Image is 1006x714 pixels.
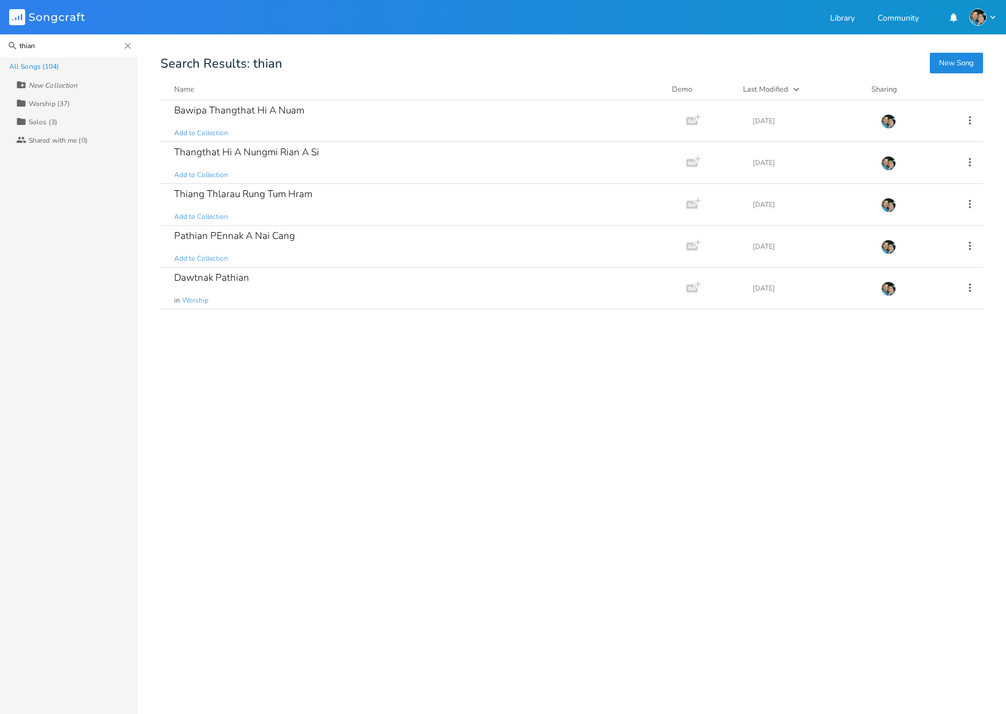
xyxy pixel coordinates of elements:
div: [DATE] [753,243,867,250]
div: Solos (3) [29,119,57,125]
div: [DATE] [753,117,867,124]
button: New Song [930,53,983,73]
div: Sharing [871,84,940,95]
img: KLBC Worship Team [881,156,896,171]
span: Worship [182,296,209,305]
img: KLBC Worship Team [881,198,896,213]
img: KLBC Worship Team [881,114,896,129]
div: Last Modified [743,84,788,95]
div: Search Results: thian [160,57,983,70]
div: New Collection [29,82,77,89]
div: [DATE] [753,285,867,292]
div: [DATE] [753,201,867,208]
div: Worship (37) [29,100,70,107]
div: Demo [672,84,729,95]
button: Last Modified [743,84,858,95]
a: Library [830,14,855,24]
button: Name [174,84,658,95]
span: Add to Collection [174,212,228,222]
span: Add to Collection [174,128,228,138]
div: Bawipa Thangthat Hi A Nuam [174,105,304,115]
a: Community [878,14,919,24]
div: [DATE] [753,159,867,166]
div: Shared with me (0) [29,137,88,144]
div: Dawtnak Pathian [174,273,249,283]
img: KLBC Worship Team [881,240,896,254]
span: Add to Collection [174,254,228,264]
img: KLBC Worship Team [881,281,896,296]
div: Thangthat Hi A Nungmi Rian A Si [174,147,319,157]
div: Name [174,84,194,95]
span: in [174,296,180,305]
img: KLBC Worship Team [969,9,987,26]
div: Pathian PEnnak A Nai Cang [174,231,295,241]
span: Add to Collection [174,170,228,180]
div: Thiang Thlarau Rung Tum Hram [174,189,312,199]
div: All Songs (104) [9,63,60,70]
